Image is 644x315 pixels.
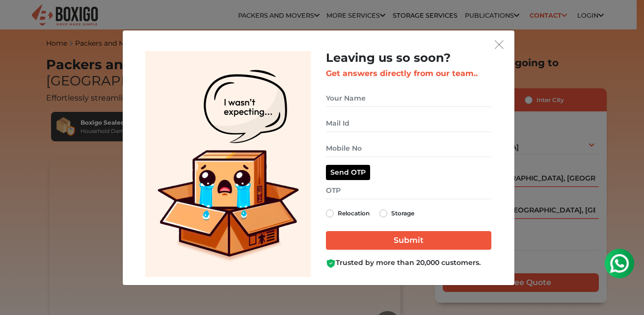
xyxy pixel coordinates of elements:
label: Storage [391,208,414,219]
input: Your Name [326,90,491,107]
img: exit [495,40,504,49]
h3: Get answers directly from our team.. [326,69,491,78]
button: Send OTP [326,165,370,180]
img: Lead Welcome Image [145,51,311,277]
h2: Leaving us so soon? [326,51,491,65]
img: Boxigo Customer Shield [326,259,336,268]
input: OTP [326,182,491,199]
label: Relocation [338,208,370,219]
input: Mail Id [326,115,491,132]
div: Trusted by more than 20,000 customers. [326,258,491,268]
input: Submit [326,231,491,250]
img: whatsapp-icon.svg [10,10,29,29]
input: Mobile No [326,140,491,157]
